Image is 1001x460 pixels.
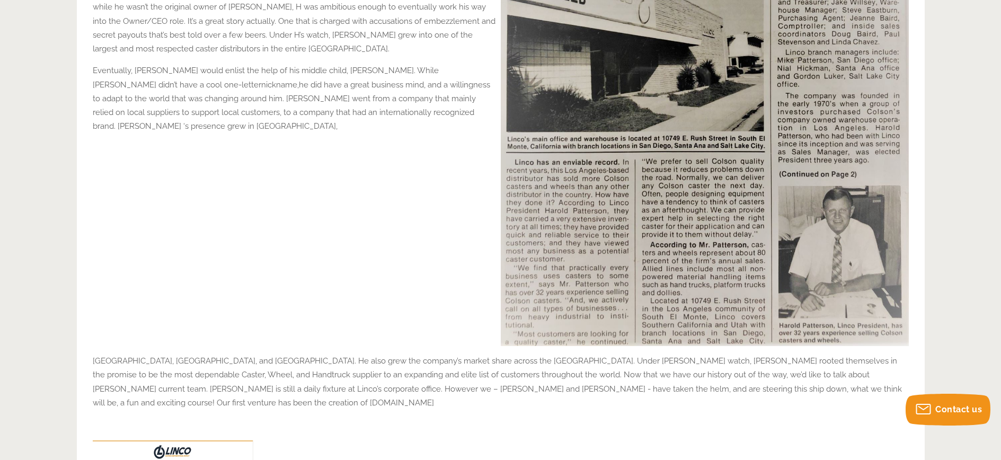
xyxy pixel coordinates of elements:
p: [GEOGRAPHIC_DATA], [GEOGRAPHIC_DATA], and [GEOGRAPHIC_DATA]. He also grew the company’s market sh... [93,354,909,410]
span: Contact us [935,404,982,414]
button: Contact us [906,394,990,426]
p: nickname, [93,64,495,133]
span: Eventually, [PERSON_NAME] would enlist the help of his middle child, [PERSON_NAME]. While [PERSON... [93,66,439,89]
